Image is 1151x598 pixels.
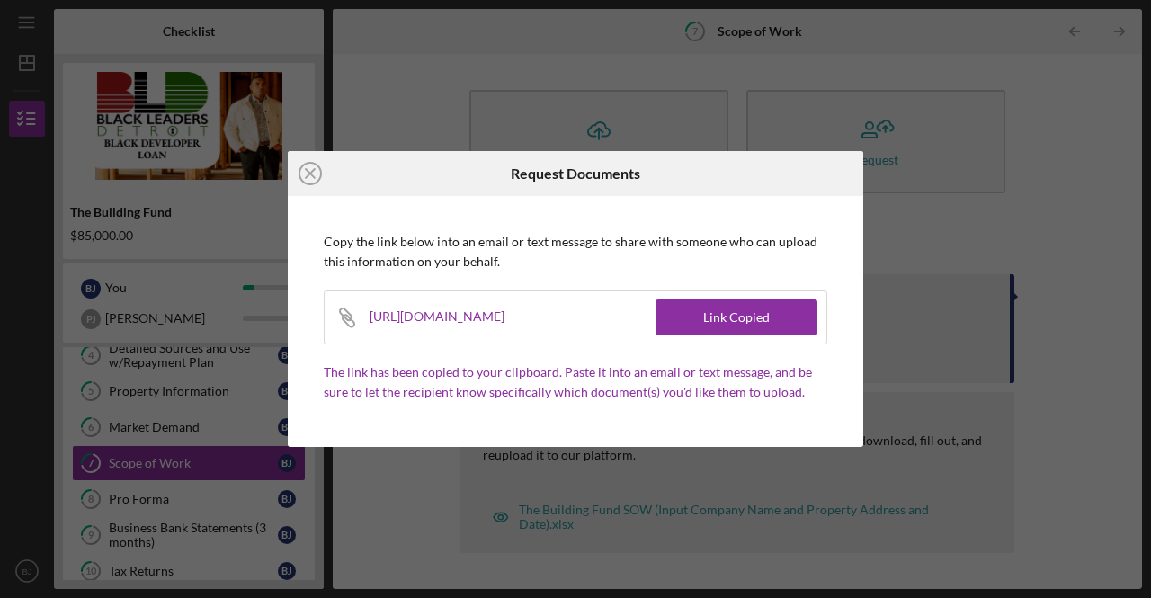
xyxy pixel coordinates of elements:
div: [URL][DOMAIN_NAME] [370,291,527,344]
p: The link has been copied to your clipboard. Paste it into an email or text message, and be sure t... [324,362,827,403]
h6: Request Documents [511,165,640,182]
div: Link Copied [703,299,770,335]
button: Link Copied [656,299,817,335]
p: Copy the link below into an email or text message to share with someone who can upload this infor... [324,232,827,272]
